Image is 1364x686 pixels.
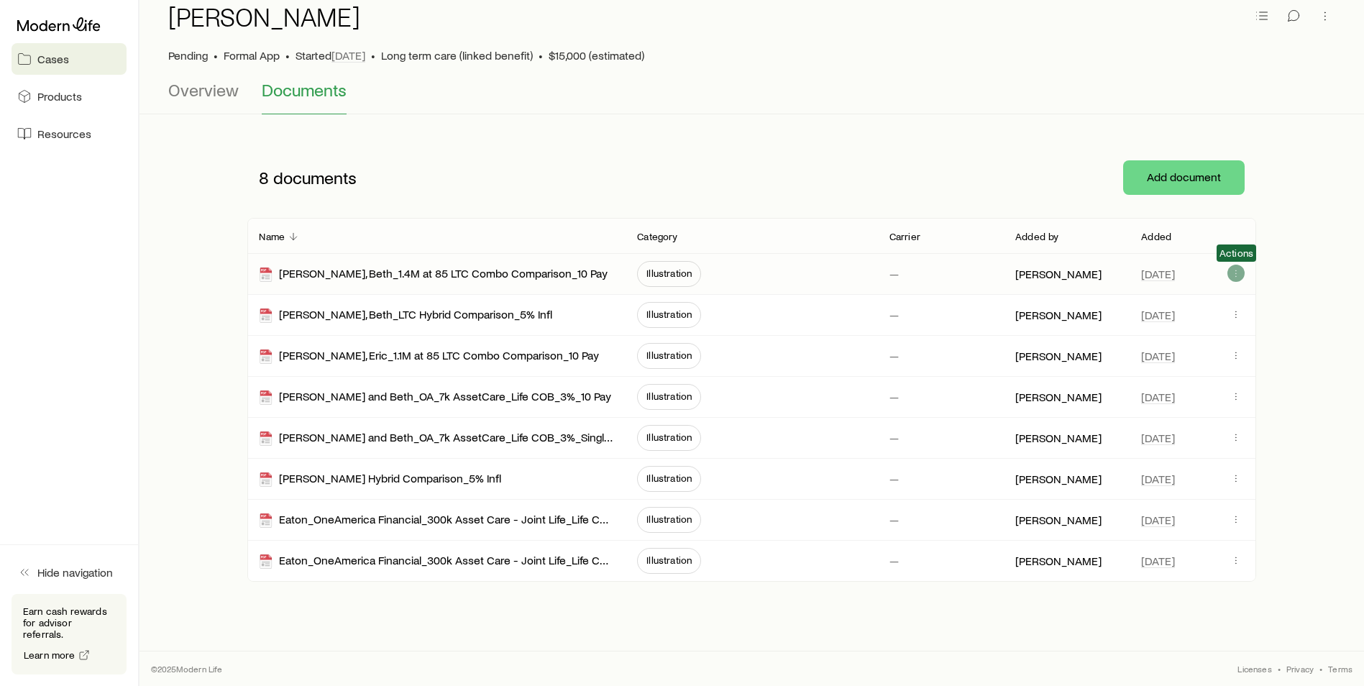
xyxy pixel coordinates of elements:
span: Illustration [646,308,692,320]
span: Illustration [646,390,692,402]
p: Pending [168,48,208,63]
a: Terms [1328,663,1352,674]
p: [PERSON_NAME] [1015,513,1102,527]
span: Learn more [24,650,75,660]
span: Illustration [646,431,692,443]
span: • [371,48,375,63]
span: Illustration [646,267,692,279]
div: Case details tabs [168,80,1335,114]
span: [DATE] [1141,431,1175,445]
p: [PERSON_NAME] [1015,431,1102,445]
span: [DATE] [1141,390,1175,404]
span: [DATE] [1141,513,1175,527]
span: Resources [37,127,91,141]
p: Name [259,231,285,242]
p: Started [296,48,365,63]
span: [DATE] [1141,308,1175,322]
p: [PERSON_NAME] [1015,308,1102,322]
span: Overview [168,80,239,100]
p: — [889,431,899,445]
p: — [889,349,899,363]
button: Hide navigation [12,557,127,588]
a: Cases [12,43,127,75]
p: [PERSON_NAME] [1015,267,1102,281]
div: [PERSON_NAME] and Beth_OA_7k AssetCare_Life COB_3%_10 Pay [259,389,611,406]
span: [DATE] [1141,554,1175,568]
p: — [889,554,899,568]
span: Long term care (linked benefit) [381,48,533,63]
p: Added [1141,231,1171,242]
span: Illustration [646,513,692,525]
a: Resources [12,118,127,150]
p: © 2025 Modern Life [151,663,223,674]
button: Add document [1123,160,1245,195]
p: Category [637,231,677,242]
div: Eaton_OneAmerica Financial_300k Asset Care - Joint Life_Life COB_10 Pay [259,512,614,529]
span: [DATE] [1141,472,1175,486]
div: [PERSON_NAME], Beth_1.4M at 85 LTC Combo Comparison_10 Pay [259,266,608,283]
div: Earn cash rewards for advisor referrals.Learn more [12,594,127,674]
span: • [539,48,543,63]
p: — [889,308,899,322]
div: [PERSON_NAME], Eric_1.1M at 85 LTC Combo Comparison_10 Pay [259,348,599,365]
span: documents [273,168,357,188]
span: $15,000 (estimated) [549,48,644,63]
div: [PERSON_NAME] Hybrid Comparison_5% Infl [259,471,501,488]
div: [PERSON_NAME] and Beth_OA_7k AssetCare_Life COB_3%_Single Pay [259,430,614,447]
span: Hide navigation [37,565,113,580]
span: [DATE] [1141,349,1175,363]
p: [PERSON_NAME] [1015,349,1102,363]
span: Illustration [646,349,692,361]
p: Earn cash rewards for advisor referrals. [23,605,115,640]
span: 8 [259,168,269,188]
span: • [1278,663,1281,674]
div: Eaton_OneAmerica Financial_300k Asset Care - Joint Life_Life COB_Single Pay [259,553,614,570]
span: [DATE] [331,48,365,63]
span: [DATE] [1141,267,1175,281]
span: Illustration [646,554,692,566]
span: Actions [1219,247,1253,259]
p: [PERSON_NAME] [1015,390,1102,404]
a: Licenses [1237,663,1271,674]
div: [PERSON_NAME], Beth_LTC Hybrid Comparison_5% Infl [259,307,552,324]
span: • [285,48,290,63]
span: Documents [262,80,347,100]
span: Products [37,89,82,104]
span: Cases [37,52,69,66]
span: • [214,48,218,63]
a: Privacy [1286,663,1314,674]
p: [PERSON_NAME] [1015,472,1102,486]
p: — [889,472,899,486]
span: Illustration [646,472,692,484]
a: Products [12,81,127,112]
span: • [1319,663,1322,674]
p: — [889,267,899,281]
p: Added by [1015,231,1058,242]
p: — [889,513,899,527]
h1: [PERSON_NAME] [168,2,360,31]
span: Formal App [224,48,280,63]
p: — [889,390,899,404]
p: Carrier [889,231,920,242]
p: [PERSON_NAME] [1015,554,1102,568]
